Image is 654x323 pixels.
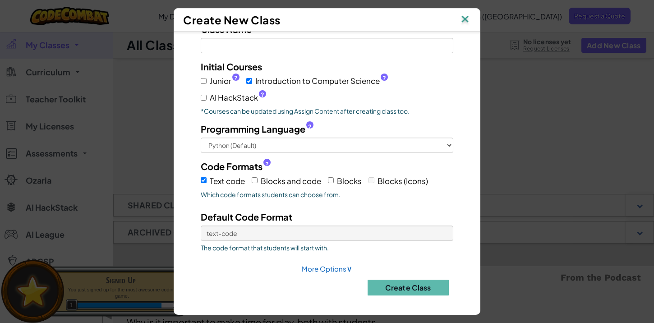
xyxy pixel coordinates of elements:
span: Default Code Format [201,211,292,222]
input: Blocks and code [252,177,258,183]
span: Programming Language [201,122,305,135]
img: IconClose.svg [459,13,471,27]
span: Introduction to Computer Science [255,74,388,88]
input: Introduction to Computer Science? [246,78,252,84]
span: ∨ [346,263,352,273]
input: Junior? [201,78,207,84]
span: The code format that students will start with. [201,243,453,252]
label: Initial Courses [201,60,262,73]
span: Code Formats [201,160,263,173]
span: Junior [210,74,239,88]
span: ? [265,161,269,168]
span: Which code formats students can choose from. [201,190,453,199]
a: More Options [302,264,352,273]
span: Text code [210,176,245,186]
span: Blocks [337,176,362,186]
span: ? [308,123,312,130]
span: ? [261,91,264,98]
input: Blocks [328,177,334,183]
p: *Courses can be updated using Assign Content after creating class too. [201,106,453,115]
span: Blocks (Icons) [378,176,428,186]
span: Class Name [201,23,252,35]
span: AI HackStack [210,91,266,104]
input: Blocks (Icons) [368,177,374,183]
input: Text code [201,177,207,183]
span: ? [382,74,386,82]
span: Create New Class [183,13,281,27]
button: Create Class [368,280,449,295]
span: ? [234,74,238,82]
input: AI HackStack? [201,95,207,101]
span: Blocks and code [261,176,321,186]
